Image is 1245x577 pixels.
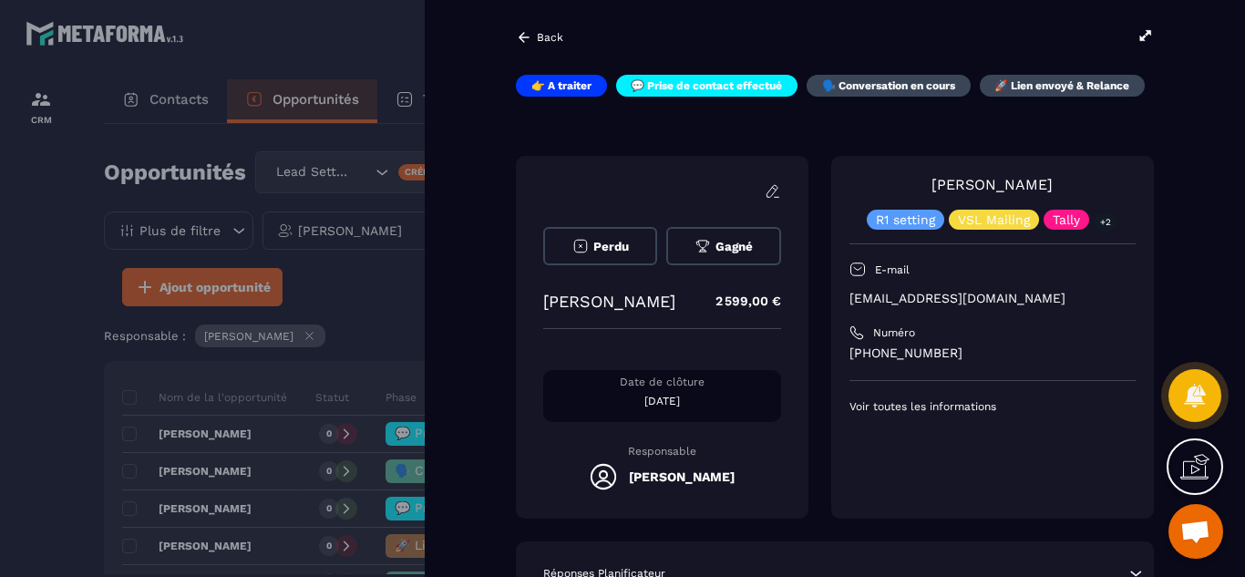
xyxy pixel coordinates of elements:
p: 🚀 Lien envoyé & Relance [994,78,1129,93]
p: [PERSON_NAME] [543,292,675,311]
span: Gagné [715,240,753,253]
p: VSL Mailing [958,213,1030,226]
p: 🗣️ Conversation en cours [822,78,955,93]
p: Numéro [873,325,915,340]
span: Perdu [593,240,629,253]
button: Gagné [666,227,780,265]
p: [EMAIL_ADDRESS][DOMAIN_NAME] [849,290,1136,307]
p: Tally [1053,213,1080,226]
p: E-mail [875,263,910,277]
p: Responsable [543,445,781,458]
p: [DATE] [543,394,781,408]
p: Back [537,31,563,44]
p: 💬 Prise de contact effectué [631,78,782,93]
div: Ouvrir le chat [1168,504,1223,559]
p: 2 599,00 € [697,283,781,319]
p: 👉 A traiter [531,78,592,93]
p: R1 setting [876,213,935,226]
p: +2 [1094,212,1117,232]
h5: [PERSON_NAME] [629,469,735,484]
p: [PHONE_NUMBER] [849,345,1136,362]
a: [PERSON_NAME] [931,176,1053,193]
p: Voir toutes les informations [849,399,1136,414]
p: Date de clôture [543,375,781,389]
button: Perdu [543,227,657,265]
